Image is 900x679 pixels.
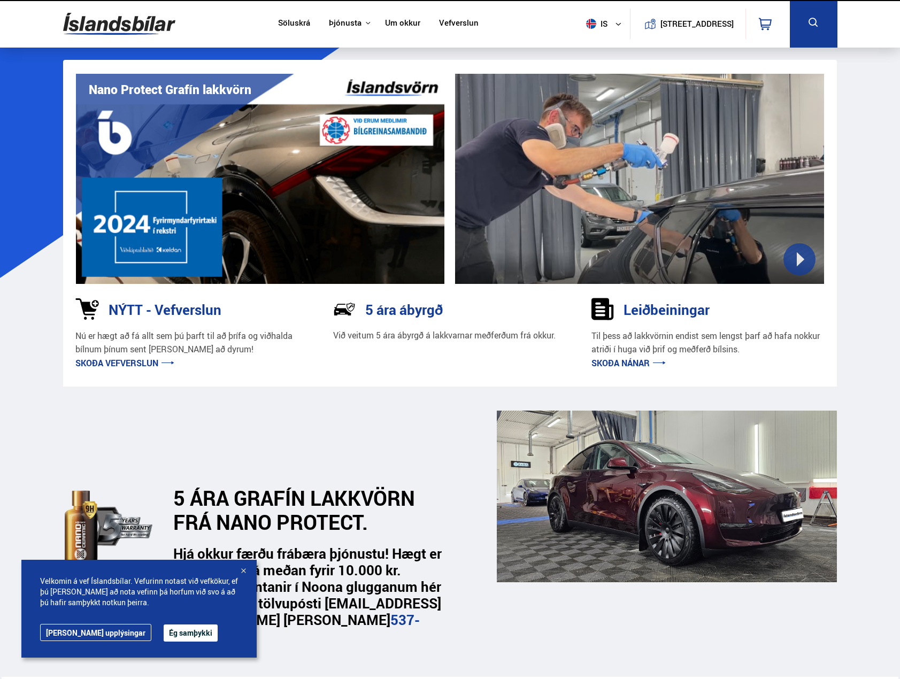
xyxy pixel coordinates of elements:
a: Skoða nánar [591,357,666,369]
p: Við veitum 5 ára ábyrgð á lakkvarnar meðferðum frá okkur. [333,329,556,342]
span: Velkomin á vef Íslandsbílar. Vefurinn notast við vefkökur, ef þú [PERSON_NAME] að nota vefinn þá ... [40,576,238,608]
button: [STREET_ADDRESS] [665,19,730,28]
button: is [582,8,630,40]
a: Söluskrá [278,18,310,29]
strong: Hjá okkur færðu frábæra þjónustu! Hægt er að fá lánsbíl á meðan fyrir 10.000 kr. aukalega. Pantan... [173,544,442,646]
h3: Leiðbeiningar [624,302,710,318]
img: sDldwouBCQTERH5k.svg [591,298,614,320]
img: 1kVRZhkadjUD8HsE.svg [75,298,99,320]
span: is [582,19,609,29]
h1: Nano Protect Grafín lakkvörn [89,82,251,97]
img: svg+xml;base64,PHN2ZyB4bWxucz0iaHR0cDovL3d3dy53My5vcmcvMjAwMC9zdmciIHdpZHRoPSI1MTIiIGhlaWdodD0iNT... [586,19,596,29]
h3: 5 ára ábyrgð [365,302,443,318]
img: _cQ-aqdHU9moQQvH.png [497,411,837,582]
a: [STREET_ADDRESS] [636,9,740,39]
img: dEaiphv7RL974N41.svg [65,479,157,575]
img: NP-R9RrMhXQFCiaa.svg [333,298,356,320]
a: [PERSON_NAME] upplýsingar [40,624,151,641]
button: Ég samþykki [164,624,218,642]
a: Vefverslun [439,18,479,29]
h2: 5 ÁRA GRAFÍN LAKKVÖRN FRÁ NANO PROTECT. [173,486,439,534]
button: Þjónusta [329,18,361,28]
img: G0Ugv5HjCgRt.svg [63,6,175,41]
img: vI42ee_Copy_of_H.png [76,74,445,284]
p: Nú er hægt að fá allt sem þú þarft til að þrífa og viðhalda bílnum þínum sent [PERSON_NAME] að dy... [75,329,309,357]
a: Skoða vefverslun [75,357,174,369]
p: Til þess að lakkvörnin endist sem lengst þarf að hafa nokkur atriði í huga við þrif og meðferð bí... [591,329,825,357]
a: Um okkur [385,18,420,29]
h3: NÝTT - Vefverslun [109,302,221,318]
